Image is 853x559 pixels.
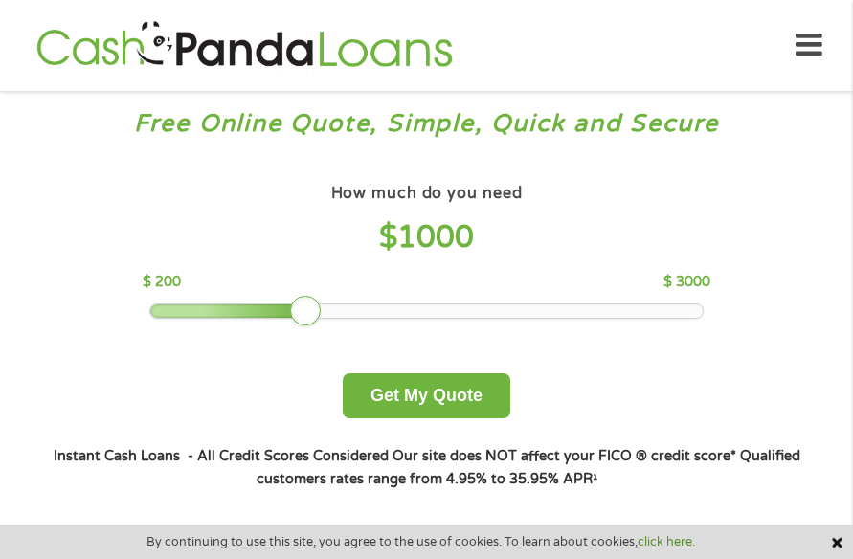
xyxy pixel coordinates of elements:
[54,448,389,464] strong: Instant Cash Loans - All Credit Scores Considered
[17,108,836,140] h3: Free Online Quote, Simple, Quick and Secure
[31,18,458,73] img: GetLoanNow Logo
[143,272,181,293] p: $ 200
[331,184,523,204] h4: How much do you need
[638,534,695,549] a: click here.
[663,272,710,293] p: $ 3000
[397,219,474,256] span: 1000
[146,535,695,548] span: By continuing to use this site, you agree to the use of cookies. To learn about cookies,
[393,448,736,464] strong: Our site does NOT affect your FICO ® credit score*
[257,448,800,487] strong: Qualified customers rates range from 4.95% to 35.95% APR¹
[343,373,510,418] button: Get My Quote
[143,218,710,257] h4: $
